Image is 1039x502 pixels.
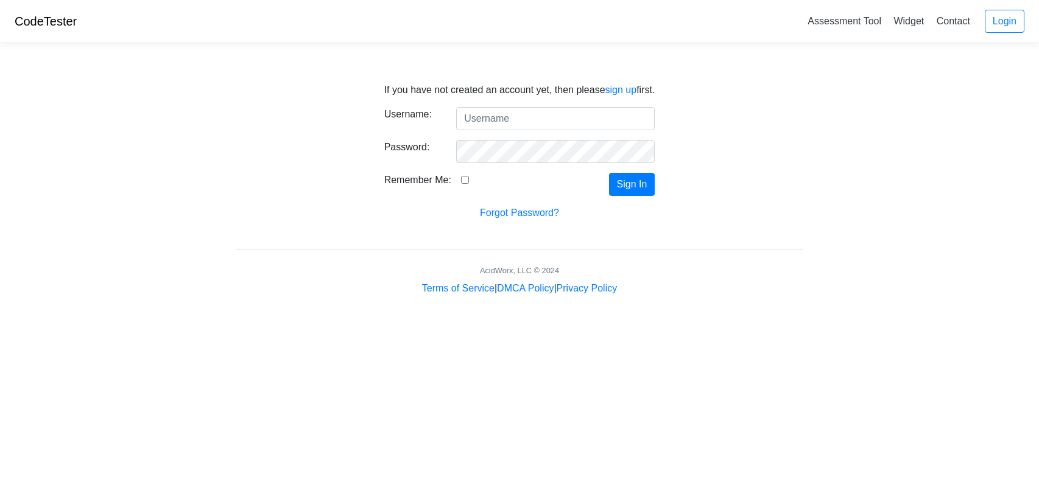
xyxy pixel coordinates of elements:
p: If you have not created an account yet, then please first. [384,83,655,97]
a: Assessment Tool [803,11,886,31]
a: Widget [889,11,929,31]
a: CodeTester [15,15,77,28]
label: Remember Me: [384,173,451,187]
label: Username: [375,107,448,125]
a: Login [985,10,1024,33]
a: Terms of Service [422,283,495,293]
a: Privacy Policy [557,283,618,293]
a: Contact [932,11,975,31]
input: Username [456,107,655,130]
a: sign up [605,85,637,95]
label: Password: [375,140,448,158]
a: Forgot Password? [480,207,559,218]
div: | | [422,281,617,296]
button: Sign In [609,173,655,196]
div: AcidWorx, LLC © 2024 [480,265,559,276]
a: DMCA Policy [497,283,554,293]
